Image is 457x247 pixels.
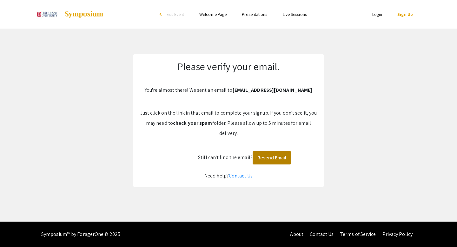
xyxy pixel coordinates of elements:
[340,231,376,237] a: Terms of Service
[140,108,317,138] p: Just click on the link in that email to complete your signup. If you don't see it, you may need t...
[199,11,227,17] a: Welcome Page
[167,11,184,17] span: Exit Event
[397,11,413,17] a: Sign Up
[290,231,303,237] a: About
[140,60,317,72] h2: Please verify your email.
[140,171,317,181] div: Need help?
[229,172,253,179] a: Contact Us
[36,6,58,22] img: Graduate Research Symposium 2025
[64,10,104,18] img: Symposium by ForagerOne
[310,231,334,237] a: Contact Us
[242,11,267,17] a: Presentations
[160,12,163,16] div: arrow_back_ios
[233,87,313,93] b: [EMAIL_ADDRESS][DOMAIN_NAME]
[253,151,291,164] button: Resend Email
[36,6,104,22] a: Graduate Research Symposium 2025
[133,54,324,187] div: You're almost there! We sent an email to Still can't find the email?
[372,11,382,17] a: Login
[283,11,307,17] a: Live Sessions
[41,222,120,247] div: Symposium™ by ForagerOne © 2025
[5,218,27,242] iframe: Chat
[382,231,413,237] a: Privacy Policy
[173,120,212,126] b: check your spam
